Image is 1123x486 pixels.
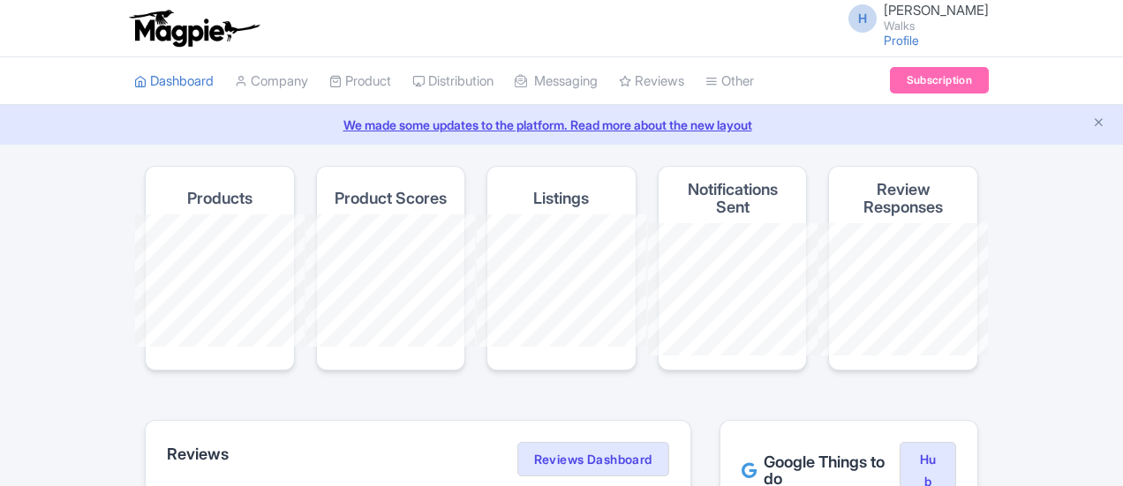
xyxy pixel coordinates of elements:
[187,190,252,207] h4: Products
[134,57,214,106] a: Dashboard
[890,67,989,93] a: Subscription
[884,33,919,48] a: Profile
[517,442,669,477] a: Reviews Dashboard
[843,181,963,216] h4: Review Responses
[838,4,989,32] a: H [PERSON_NAME] Walks
[11,116,1112,134] a: We made some updates to the platform. Read more about the new layout
[1092,114,1105,134] button: Close announcement
[533,190,589,207] h4: Listings
[167,445,229,463] h2: Reviews
[619,57,684,106] a: Reviews
[329,57,391,106] a: Product
[884,2,989,19] span: [PERSON_NAME]
[125,9,262,48] img: logo-ab69f6fb50320c5b225c76a69d11143b.png
[412,57,494,106] a: Distribution
[335,190,447,207] h4: Product Scores
[848,4,877,33] span: H
[673,181,793,216] h4: Notifications Sent
[235,57,308,106] a: Company
[884,20,989,32] small: Walks
[515,57,598,106] a: Messaging
[705,57,754,106] a: Other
